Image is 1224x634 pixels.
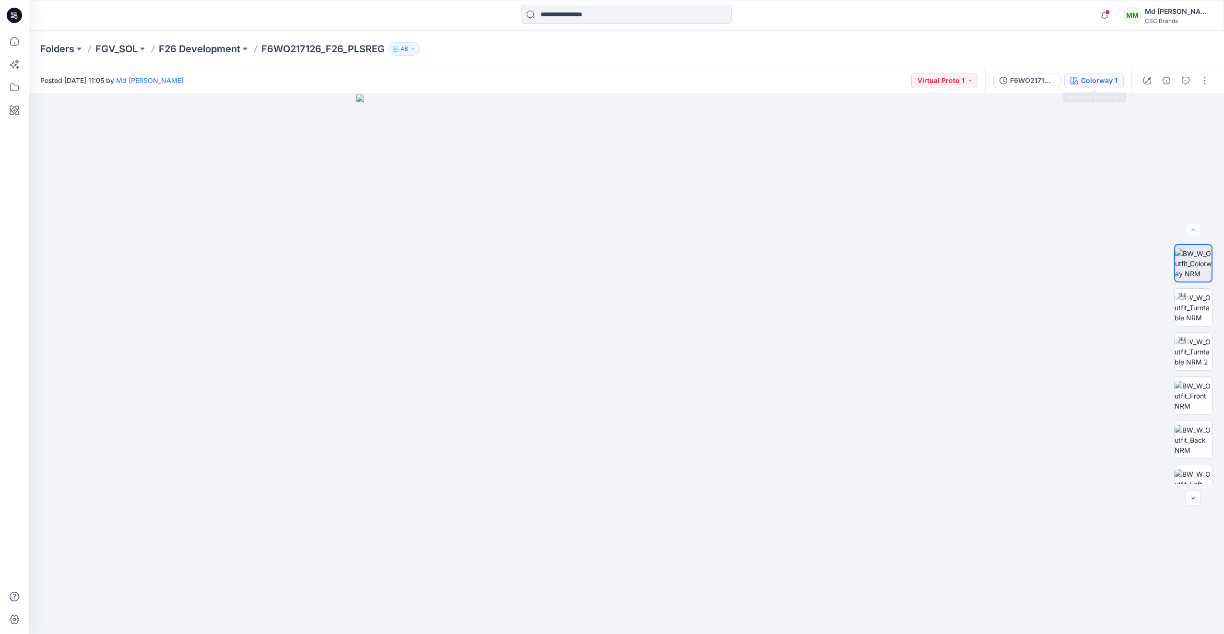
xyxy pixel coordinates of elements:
div: Colorway 1 [1081,75,1118,86]
img: BW_W_Outfit_Colorway NRM [1175,248,1212,279]
span: Posted [DATE] 11:05 by [40,75,184,85]
a: F26 Development [159,42,240,56]
div: Md [PERSON_NAME] [1145,6,1212,17]
p: F6WO217126_F26_PLSREG [261,42,385,56]
p: 48 [400,44,408,54]
div: CSC Brands [1145,17,1212,24]
img: eyJhbGciOiJIUzI1NiIsImtpZCI6IjAiLCJzbHQiOiJzZXMiLCJ0eXAiOiJKV1QifQ.eyJkYXRhIjp7InR5cGUiOiJzdG9yYW... [356,94,896,634]
button: F6WO217126_F26_PLSREG_VP1 [993,73,1060,88]
img: BW_W_Outfit_Turntable NRM [1175,293,1212,323]
button: Colorway 1 [1064,73,1124,88]
a: Folders [40,42,74,56]
div: F6WO217126_F26_PLSREG_VP1 [1010,75,1054,86]
button: 48 [388,42,420,56]
img: BW_W_Outfit_Left NRM [1175,469,1212,499]
img: BW_W_Outfit_Front NRM [1175,381,1212,411]
button: Details [1159,73,1174,88]
a: Md [PERSON_NAME] [116,76,184,84]
a: FGV_SOL [95,42,138,56]
img: BW_W_Outfit_Back NRM [1175,425,1212,455]
div: MM [1124,7,1141,24]
img: BW_W_Outfit_Turntable NRM 2 [1175,337,1212,367]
